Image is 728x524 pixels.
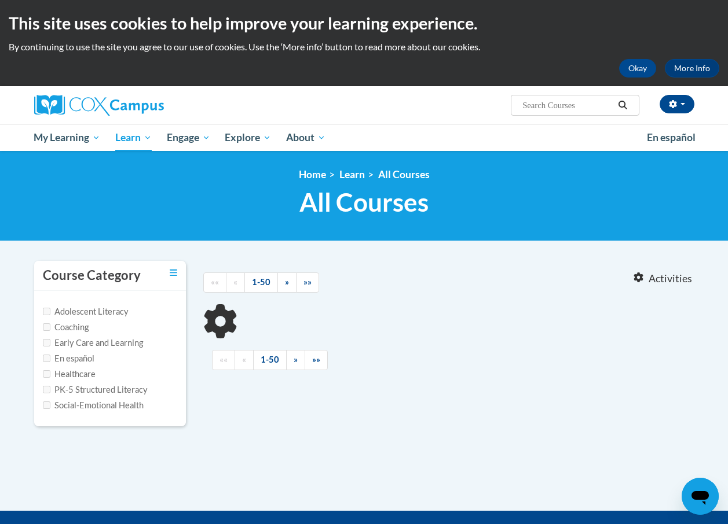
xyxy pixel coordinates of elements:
[665,59,719,78] a: More Info
[34,131,100,145] span: My Learning
[43,339,50,346] input: Checkbox for Options
[43,308,50,315] input: Checkbox for Options
[339,168,365,180] a: Learn
[43,305,129,318] label: Adolescent Literacy
[43,321,89,334] label: Coaching
[115,131,152,145] span: Learn
[212,350,235,370] a: Begining
[43,383,148,396] label: PK-5 Structured Literacy
[43,323,50,331] input: Checkbox for Options
[235,350,254,370] a: Previous
[299,168,326,180] a: Home
[220,355,228,364] span: ««
[43,355,50,362] input: Checkbox for Options
[43,352,94,365] label: En español
[233,277,237,287] span: «
[242,355,246,364] span: «
[253,350,287,370] a: 1-50
[299,187,429,217] span: All Courses
[108,124,159,151] a: Learn
[225,131,271,145] span: Explore
[296,272,319,293] a: End
[303,277,312,287] span: »»
[647,131,696,143] span: En español
[43,337,143,349] label: Early Care and Learning
[43,399,144,412] label: Social-Emotional Health
[279,124,333,151] a: About
[649,272,692,285] span: Activities
[43,370,50,378] input: Checkbox for Options
[614,98,631,112] button: Search
[170,267,177,279] a: Toggle collapse
[43,401,50,409] input: Checkbox for Options
[43,368,96,381] label: Healthcare
[43,386,50,393] input: Checkbox for Options
[27,124,108,151] a: My Learning
[34,95,243,116] a: Cox Campus
[682,478,719,515] iframe: Button to launch messaging window
[167,131,210,145] span: Engage
[9,12,719,35] h2: This site uses cookies to help improve your learning experience.
[285,277,289,287] span: »
[43,267,141,285] h3: Course Category
[286,131,325,145] span: About
[305,350,328,370] a: End
[244,272,278,293] a: 1-50
[211,277,219,287] span: ««
[286,350,305,370] a: Next
[226,272,245,293] a: Previous
[159,124,218,151] a: Engage
[217,124,279,151] a: Explore
[203,272,226,293] a: Begining
[25,124,703,151] div: Main menu
[312,355,320,364] span: »»
[521,98,614,112] input: Search Courses
[34,95,164,116] img: Cox Campus
[294,355,298,364] span: »
[378,168,430,180] a: All Courses
[619,59,656,78] button: Okay
[277,272,297,293] a: Next
[639,126,703,150] a: En español
[9,40,719,53] p: By continuing to use the site you agree to our use of cookies. Use the ‘More info’ button to read...
[660,95,694,113] button: Account Settings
